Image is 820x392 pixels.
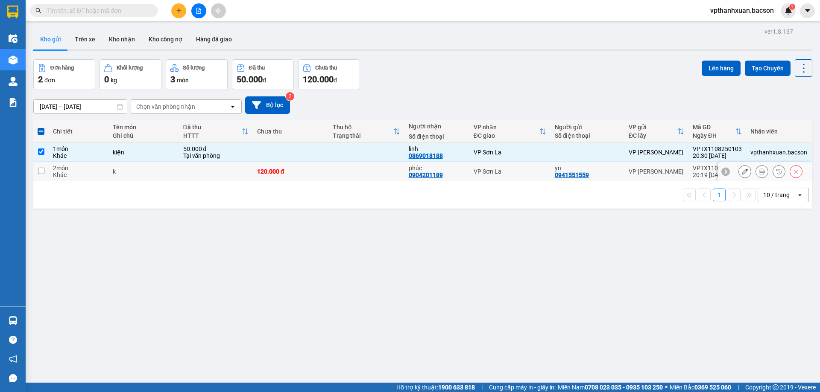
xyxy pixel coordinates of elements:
[113,124,175,131] div: Tên món
[171,3,186,18] button: plus
[179,120,253,143] th: Toggle SortBy
[474,132,539,139] div: ĐC giao
[113,149,175,156] div: kiện
[176,8,182,14] span: plus
[693,152,742,159] div: 20:30 [DATE]
[797,192,803,198] svg: open
[328,120,404,143] th: Toggle SortBy
[286,92,294,101] sup: 2
[9,98,18,107] img: solution-icon
[196,8,202,14] span: file-add
[555,132,620,139] div: Số điện thoại
[694,384,731,391] strong: 0369 525 060
[9,336,17,344] span: question-circle
[785,7,792,15] img: icon-new-feature
[409,145,465,152] div: linh
[409,133,465,140] div: Số điện thoại
[9,316,18,325] img: warehouse-icon
[35,8,41,14] span: search
[629,124,677,131] div: VP gửi
[166,59,228,90] button: Số lượng3món
[68,29,102,49] button: Trên xe
[177,77,189,84] span: món
[100,59,161,90] button: Khối lượng0kg
[409,171,443,178] div: 0904201189
[189,29,239,49] button: Hàng đã giao
[9,55,18,64] img: warehouse-icon
[693,171,742,178] div: 20:19 [DATE]
[333,124,393,131] div: Thu hộ
[9,34,18,43] img: warehouse-icon
[53,165,104,171] div: 2 món
[113,132,175,139] div: Ghi chú
[474,168,546,175] div: VP Sơn La
[303,74,334,84] span: 120.000
[104,74,109,84] span: 0
[764,27,793,36] div: ver 1.8.137
[229,103,236,110] svg: open
[585,384,663,391] strong: 0708 023 035 - 0935 103 250
[245,96,290,114] button: Bộ lọc
[713,189,726,201] button: 1
[53,145,104,152] div: 1 món
[211,3,226,18] button: aim
[142,29,189,49] button: Kho công nợ
[232,59,294,90] button: Đã thu50.000đ
[263,77,266,84] span: đ
[738,383,739,392] span: |
[469,120,551,143] th: Toggle SortBy
[750,149,807,156] div: vpthanhxuan.bacson
[624,120,688,143] th: Toggle SortBy
[555,124,620,131] div: Người gửi
[7,6,18,18] img: logo-vxr
[183,124,242,131] div: Đã thu
[409,152,443,159] div: 0869018188
[474,149,546,156] div: VP Sơn La
[136,102,195,111] div: Chọn văn phòng nhận
[257,168,324,175] div: 120.000 đ
[670,383,731,392] span: Miền Bắc
[558,383,663,392] span: Miền Nam
[215,8,221,14] span: aim
[555,171,589,178] div: 0941551559
[315,65,337,71] div: Chưa thu
[111,77,117,84] span: kg
[53,152,104,159] div: Khác
[396,383,475,392] span: Hỗ trợ kỹ thuật:
[183,132,242,139] div: HTTT
[629,149,684,156] div: VP [PERSON_NAME]
[183,145,249,152] div: 50.000 đ
[117,65,143,71] div: Khối lượng
[191,3,206,18] button: file-add
[237,74,263,84] span: 50.000
[44,77,55,84] span: đơn
[298,59,360,90] button: Chưa thu120.000đ
[693,145,742,152] div: VPTX1108250103
[702,61,741,76] button: Lên hàng
[791,4,794,10] span: 1
[489,383,556,392] span: Cung cấp máy in - giấy in:
[800,3,815,18] button: caret-down
[34,100,127,113] input: Select a date range.
[474,124,539,131] div: VP nhận
[804,7,811,15] span: caret-down
[750,128,807,135] div: Nhân viên
[9,355,17,363] span: notification
[9,374,17,382] span: message
[763,191,790,199] div: 10 / trang
[50,65,74,71] div: Đơn hàng
[113,168,175,175] div: k
[183,65,205,71] div: Số lượng
[53,171,104,178] div: Khác
[693,165,742,171] div: VPTX1108250102
[438,384,475,391] strong: 1900 633 818
[333,132,393,139] div: Trạng thái
[33,59,95,90] button: Đơn hàng2đơn
[409,123,465,130] div: Người nhận
[334,77,337,84] span: đ
[745,61,791,76] button: Tạo Chuyến
[102,29,142,49] button: Kho nhận
[703,5,781,16] span: vpthanhxuan.bacson
[773,384,779,390] span: copyright
[249,65,265,71] div: Đã thu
